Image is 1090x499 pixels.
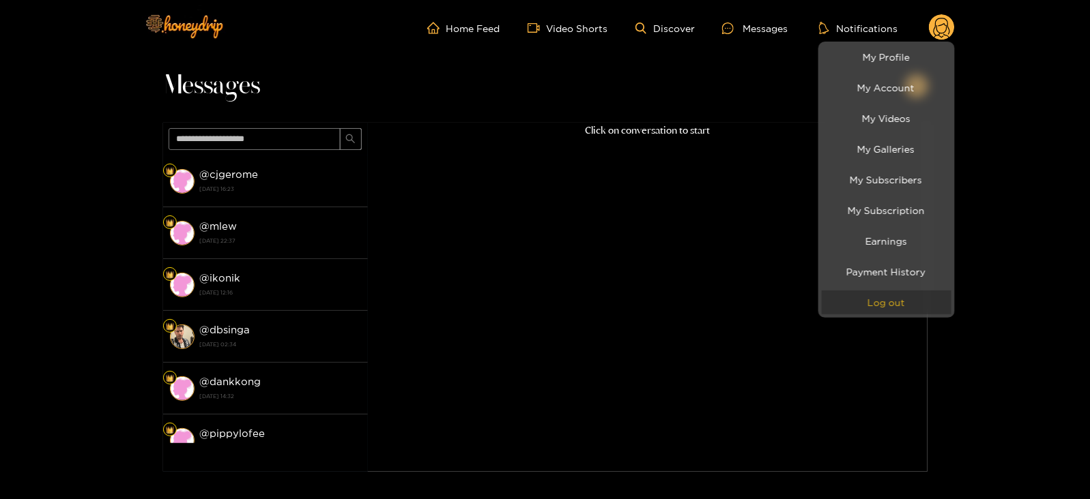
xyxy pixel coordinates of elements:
[822,198,951,222] a: My Subscription
[822,106,951,130] a: My Videos
[822,168,951,192] a: My Subscribers
[822,290,951,314] button: Log out
[822,45,951,69] a: My Profile
[822,260,951,284] a: Payment History
[822,137,951,161] a: My Galleries
[822,76,951,100] a: My Account
[822,229,951,253] a: Earnings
